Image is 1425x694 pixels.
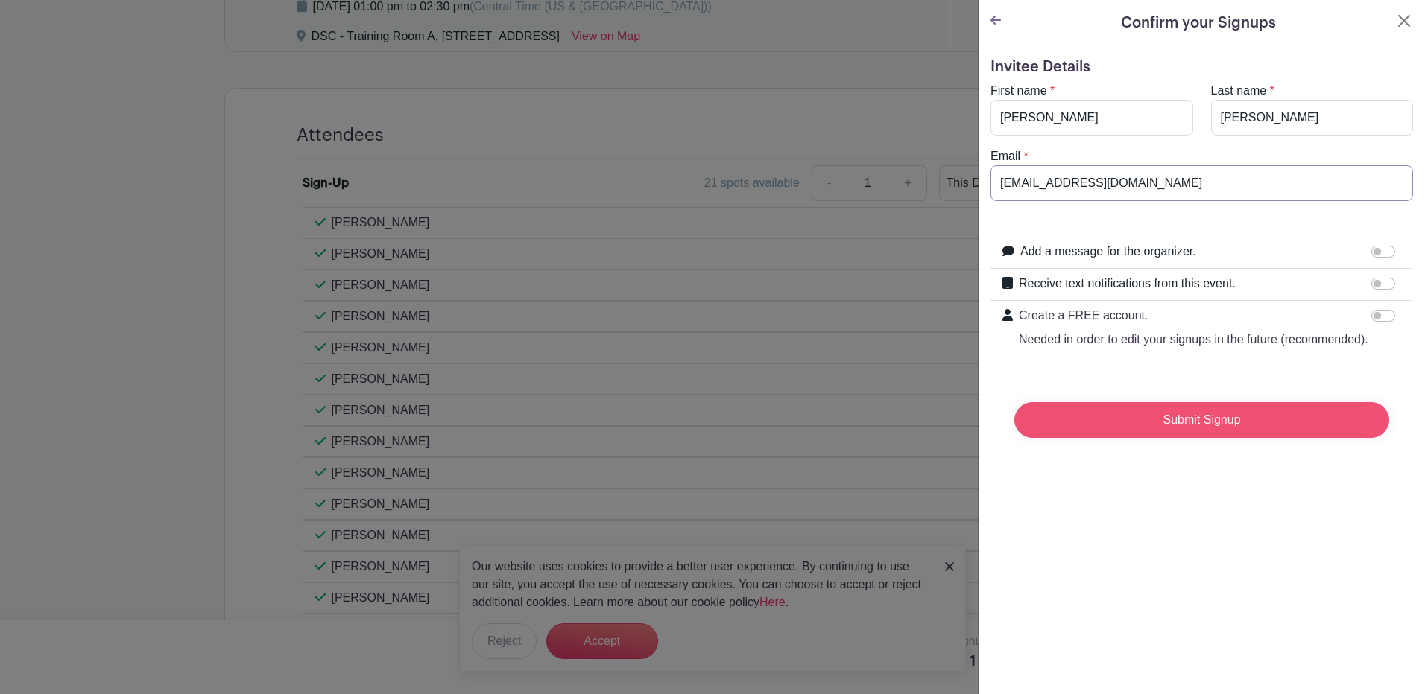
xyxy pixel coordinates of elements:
label: Last name [1211,82,1267,100]
p: Create a FREE account. [1019,307,1368,325]
label: Email [990,147,1020,165]
input: Submit Signup [1014,402,1389,438]
h5: Invitee Details [990,58,1413,76]
p: Needed in order to edit your signups in the future (recommended). [1019,331,1368,348]
h5: Confirm your Signups [1121,12,1276,34]
button: Close [1395,12,1413,30]
label: Add a message for the organizer. [1020,243,1196,261]
label: Receive text notifications from this event. [1019,275,1236,293]
label: First name [990,82,1047,100]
